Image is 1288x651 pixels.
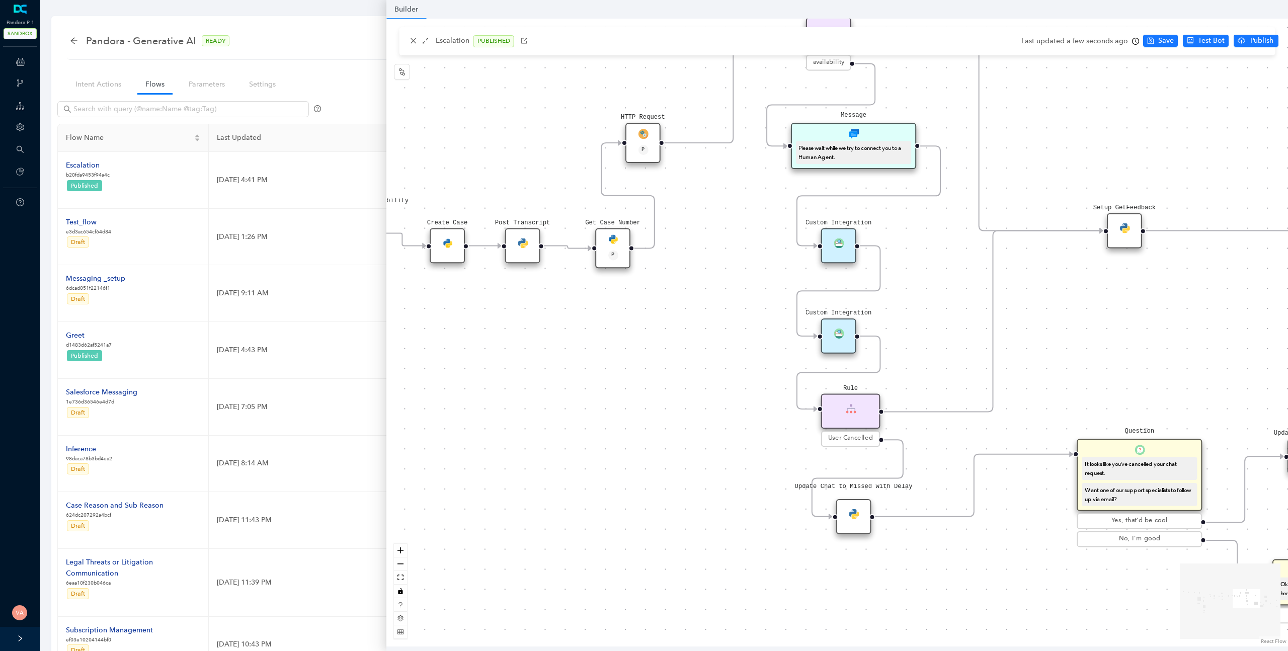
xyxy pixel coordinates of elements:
span: question-circle [16,198,24,206]
button: cloud-uploadPublish [1234,35,1278,47]
p: ef03e10204144bf0 [66,636,153,644]
pre: Get Case Number [585,218,640,228]
span: search [63,105,71,113]
img: Message [849,129,859,139]
button: zoom out [394,557,407,571]
p: 6eaa10f230b046ca [66,579,200,587]
span: Draft [71,465,85,472]
span: setting [16,123,24,131]
span: search [16,145,24,153]
div: HTTP RequestFlowModuleP [625,123,661,163]
g: Edge from reactflownode_9bd4c852-1615-4552-a3b1-028f51849229 to reactflownode_500ea1b3-2da3-4578-... [665,23,802,153]
g: Edge from reactflownode_3eb68698-bdce-4fea-8fe5-01d477388baf to 29cff72d-0b5c-5043-3dc6-5f1405448c60 [797,326,880,419]
td: [DATE] 4:43 PM [209,322,563,379]
input: Search with query (@name:Name @tag:Tag) [73,104,295,115]
img: Code [442,238,452,248]
div: Create CaseCode [430,228,465,264]
button: table [394,625,407,639]
span: Test Bot [1198,35,1225,46]
p: e3d3ac654cf64d84 [66,228,111,236]
g: Edge from 4cda93ab-c35c-05f4-023b-b7e1b285c39d to d93e7881-5cd4-292f-e5cc-ac2fb09eecc7 [544,236,591,259]
img: Lookup [834,328,844,338]
div: Escalation [66,160,110,171]
span: setting [397,615,404,621]
span: Draft [71,590,85,597]
span: node-index [398,68,406,76]
span: clock-circle [1132,38,1139,45]
a: Parameters [181,75,233,94]
td: [DATE] 4:41 PM [209,152,563,209]
div: MessageMessagePlease wait while we try to connect you to a Human Agent. [791,123,916,169]
span: question [397,602,404,608]
img: 5c5f7907468957e522fad195b8a1453a [12,605,27,620]
div: Yes, that'd be cool [1080,516,1199,526]
span: save [1147,37,1154,44]
td: [DATE] 7:05 PM [209,379,563,436]
pre: Setup GetFeedback [1093,203,1156,213]
td: [DATE] 11:39 PM [209,549,563,617]
p: Escalation [436,35,469,47]
pre: HTTP Request [621,113,665,122]
pre: Create Case [427,218,467,228]
span: Publish [1249,35,1274,46]
span: pie-chart [16,168,24,176]
img: Code [518,238,528,248]
span: Published [71,182,98,189]
span: Draft [71,238,85,246]
a: Intent Actions [67,75,129,94]
span: Draft [71,295,85,302]
g: Edge from reactflownode_19606869-268a-4da1-9fef-03688b4deab8 to 1facd82b-3b98-8e9d-7a52-dbd6843ebf5d [379,223,426,256]
span: Pandora - Generative AI [86,33,196,49]
span: arrow-left [70,37,78,45]
div: Setup GetFeedbackCode [1107,213,1142,249]
span: availability [813,58,844,68]
span: Last Updated [217,132,546,143]
g: Edge from 1facd82b-3b98-8e9d-7a52-dbd6843ebf5d to 4cda93ab-c35c-05f4-023b-b7e1b285c39d [469,236,501,256]
div: Want one of our support specialists to follow up via email? [1085,486,1194,504]
span: Published [71,352,98,359]
div: Post TranscriptCode [505,228,540,264]
div: Last updated a few seconds ago [1021,34,1139,49]
pre: Post Transcript [495,218,550,228]
span: robot [1187,37,1194,44]
g: Edge from d0bbe43c-40c1-38fb-fc1e-478dab705eba to f725a0e5-1b82-bd07-fd45-c32c23656e63 [875,444,1073,527]
div: Custom IntegrationLookup [821,228,856,264]
span: Save [1158,35,1174,46]
g: Edge from 29cff72d-0b5c-5043-3dc6-5f1405448c60 to d0bbe43c-40c1-38fb-fc1e-478dab705eba [812,430,903,526]
g: Edge from 29cff72d-0b5c-5043-3dc6-5f1405448c60 to 5a63d3c8-7fc7-19cc-b81f-76737f20cc52 [883,221,1103,422]
a: Flows [137,75,173,94]
div: QuestionQuestionIt looks like you've cancelled your chat request.Want one of our support speciali... [1077,439,1202,549]
p: b20fda9453f94a4c [66,171,110,179]
pre: Check the agent Availability [294,198,420,204]
button: setting [394,612,407,625]
td: [DATE] 1:26 PM [209,209,563,266]
div: Messaging _setup [66,273,125,284]
p: 6dcad051f22146f1 [66,284,125,292]
g: Edge from f725a0e5-1b82-bd07-fd45-c32c23656e63 to 52eb8563-8965-e084-6ede-8c9ab9cbed2b [1206,446,1283,532]
div: Test_flow [66,217,111,228]
pre: Update Chat to Missed with Delay [791,484,916,490]
div: No, I'm good [1080,534,1199,544]
pre: Message [841,111,866,120]
button: toggle interactivity [394,585,407,598]
span: close [410,37,417,44]
div: RuleRuleUser Cancelled [821,394,880,449]
th: Last Updated [209,124,563,152]
pre: Custom Integration [806,218,872,228]
p: d1483d62af5241a7 [66,341,112,349]
a: React Flow attribution [1261,638,1286,644]
td: [DATE] 9:11 AM [209,265,563,322]
g: Edge from reactflownode_62c64d04-8359-4c57-9333-2ccd274ee671 to reactflownode_3eb68698-bdce-4fea-... [797,236,880,346]
th: Flow Name [58,124,209,152]
div: Inference [66,444,112,455]
p: 624dc207292a4bcf [66,511,164,519]
span: Draft [71,409,85,416]
span: PUBLISHED [473,35,514,47]
div: Please wait while we try to connect you to a Human Agent. [798,144,908,161]
span: branches [16,79,24,87]
span: User Cancelled [828,434,873,444]
img: Question [1135,445,1145,455]
span: cloud-upload [1238,37,1245,44]
g: Edge from d93e7881-5cd4-292f-e5cc-ac2fb09eecc7 to reactflownode_9bd4c852-1615-4552-a3b1-028f51849229 [601,133,655,258]
div: Subscription Management [66,625,153,636]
